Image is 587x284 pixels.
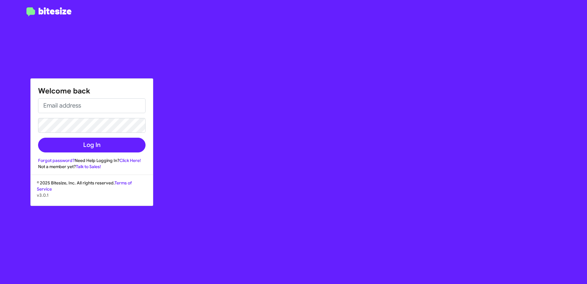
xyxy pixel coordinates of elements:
input: Email address [38,98,146,113]
a: Forgot password? [38,158,75,163]
div: Not a member yet? [38,164,146,170]
a: Talk to Sales! [76,164,101,169]
button: Log In [38,138,146,152]
div: © 2025 Bitesize, Inc. All rights reserved. [31,180,153,206]
h1: Welcome back [38,86,146,96]
div: Need Help Logging In? [38,157,146,164]
a: Terms of Service [37,180,132,192]
a: Click Here! [119,158,141,163]
p: v3.0.1 [37,192,147,198]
